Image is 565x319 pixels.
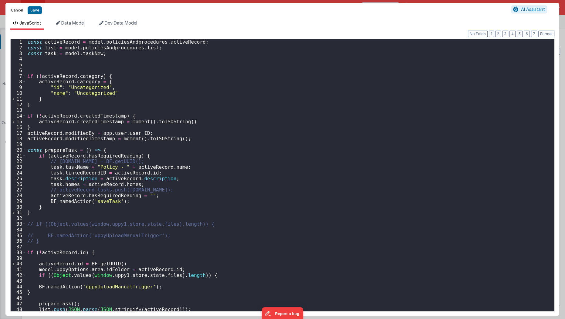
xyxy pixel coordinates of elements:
[11,210,26,215] div: 31
[11,301,26,307] div: 47
[11,56,26,62] div: 4
[11,238,26,244] div: 36
[11,45,26,51] div: 2
[11,39,26,45] div: 1
[11,107,26,113] div: 13
[11,90,26,96] div: 10
[11,227,26,233] div: 34
[11,113,26,119] div: 14
[11,221,26,227] div: 33
[511,5,547,13] button: AI Assistant
[11,181,26,187] div: 26
[11,193,26,198] div: 28
[524,31,530,37] button: 6
[11,176,26,181] div: 25
[11,125,26,130] div: 16
[11,244,26,250] div: 37
[11,96,26,102] div: 11
[11,158,26,164] div: 22
[11,198,26,204] div: 29
[11,250,26,255] div: 38
[509,31,516,37] button: 4
[8,6,26,15] button: Cancel
[531,31,537,37] button: 7
[11,119,26,125] div: 15
[11,289,26,295] div: 45
[489,31,494,37] button: 1
[502,31,508,37] button: 3
[11,215,26,221] div: 32
[521,7,545,12] span: AI Assistant
[61,20,85,25] span: Data Model
[11,68,26,73] div: 6
[11,255,26,261] div: 39
[11,147,26,153] div: 20
[11,102,26,108] div: 12
[19,20,41,25] span: JavaScript
[468,31,488,37] button: No Folds
[11,62,26,68] div: 5
[11,272,26,278] div: 42
[11,261,26,267] div: 40
[11,307,26,312] div: 48
[11,295,26,301] div: 46
[11,278,26,284] div: 43
[517,31,523,37] button: 5
[11,136,26,141] div: 18
[11,79,26,85] div: 8
[11,187,26,193] div: 27
[11,233,26,238] div: 35
[105,20,137,25] span: Dev Data Model
[11,284,26,290] div: 44
[538,31,554,37] button: Format
[11,141,26,147] div: 19
[11,51,26,56] div: 3
[11,73,26,79] div: 7
[11,130,26,136] div: 17
[11,85,26,90] div: 9
[11,204,26,210] div: 30
[495,31,501,37] button: 2
[11,153,26,159] div: 21
[28,6,42,14] button: Save
[11,267,26,272] div: 41
[11,164,26,170] div: 23
[11,170,26,176] div: 24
